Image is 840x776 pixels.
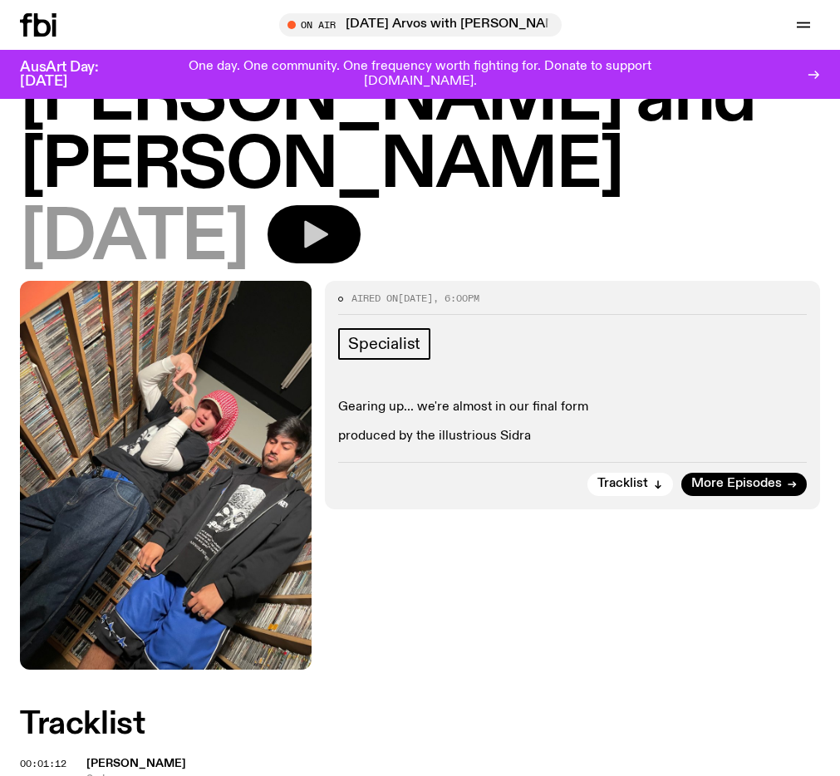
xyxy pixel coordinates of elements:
span: 00:01:12 [20,757,66,770]
button: On Air[DATE] Arvos with [PERSON_NAME] [279,13,562,37]
span: Specialist [348,335,420,353]
h3: AusArt Day: [DATE] [20,61,126,89]
button: 00:01:12 [20,759,66,769]
span: , 6:00pm [433,292,479,305]
a: More Episodes [681,473,807,496]
span: [DATE] [20,205,248,273]
a: Specialist [338,328,430,360]
p: produced by the illustrious Sidra [338,429,807,444]
span: Tracklist [597,478,648,490]
span: More Episodes [691,478,782,490]
span: [PERSON_NAME] [86,758,186,769]
button: Tracklist [587,473,673,496]
p: One day. One community. One frequency worth fighting for. Donate to support [DOMAIN_NAME]. [140,60,700,89]
span: [DATE] [398,292,433,305]
span: Aired on [351,292,398,305]
p: Gearing up... we're almost in our final form [338,400,807,415]
h2: Tracklist [20,710,820,739]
